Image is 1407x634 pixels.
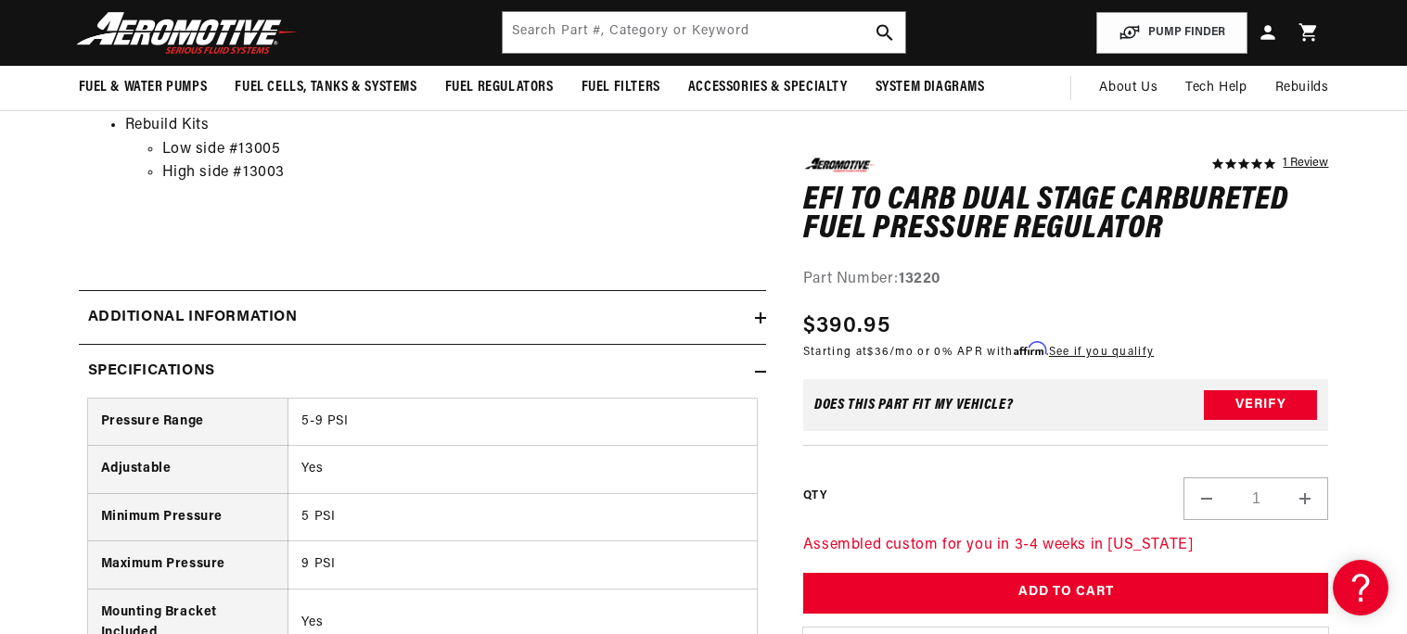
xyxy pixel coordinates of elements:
span: System Diagrams [876,78,985,97]
a: About Us [1085,66,1171,110]
img: Aeromotive [71,11,303,55]
span: $390.95 [803,310,890,343]
li: High side #13003 [162,161,757,185]
strong: 13220 [899,271,940,285]
h2: Specifications [88,360,215,384]
summary: Rebuilds [1261,66,1343,110]
div: Part Number: [803,267,1329,291]
p: Assembled custom for you in 3-4 weeks in [US_STATE] [803,534,1329,558]
th: Maximum Pressure [88,541,288,589]
td: 5-9 PSI [288,399,757,446]
summary: System Diagrams [862,66,999,109]
h1: EFI to Carb Dual Stage Carbureted Fuel Pressure Regulator [803,185,1329,244]
th: Minimum Pressure [88,493,288,540]
summary: Fuel & Water Pumps [65,66,222,109]
span: Accessories & Specialty [688,78,848,97]
input: Search by Part Number, Category or Keyword [503,12,905,53]
td: Yes [288,446,757,493]
div: Does This part fit My vehicle? [814,398,1014,412]
span: Tech Help [1185,78,1247,98]
th: Adjustable [88,446,288,493]
span: Fuel Regulators [445,78,554,97]
summary: Accessories & Specialty [674,66,862,109]
summary: Fuel Cells, Tanks & Systems [221,66,430,109]
summary: Additional information [79,291,766,345]
td: 5 PSI [288,493,757,540]
span: About Us [1099,81,1158,95]
button: PUMP FINDER [1096,12,1247,54]
li: Low side #13005 [162,138,757,162]
button: Verify [1204,390,1317,420]
li: Rebuild Kits [125,114,757,185]
a: See if you qualify - Learn more about Affirm Financing (opens in modal) [1049,347,1154,358]
th: Pressure Range [88,399,288,446]
span: Fuel & Water Pumps [79,78,208,97]
span: $36 [867,347,889,358]
p: Starting at /mo or 0% APR with . [803,343,1154,361]
button: Add to Cart [803,572,1329,614]
summary: Tech Help [1171,66,1260,110]
a: 1 reviews [1283,158,1328,171]
span: Affirm [1014,342,1046,356]
span: Fuel Filters [582,78,660,97]
td: 9 PSI [288,541,757,589]
label: QTY [803,488,826,503]
summary: Fuel Filters [568,66,674,109]
span: Rebuilds [1275,78,1329,98]
button: search button [864,12,905,53]
h2: Additional information [88,306,298,330]
summary: Fuel Regulators [431,66,568,109]
span: Fuel Cells, Tanks & Systems [235,78,416,97]
summary: Specifications [79,345,766,399]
